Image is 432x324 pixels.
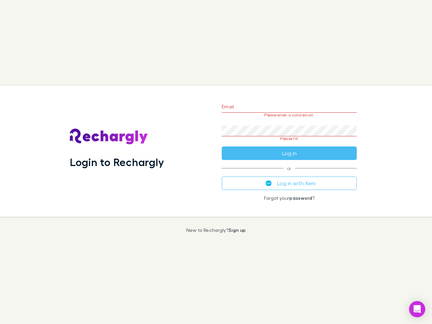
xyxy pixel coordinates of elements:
a: password [289,195,312,201]
p: Please fill [222,136,357,141]
a: Sign up [228,227,246,233]
button: Log in with Xero [222,177,357,190]
p: Forgot your ? [222,195,357,201]
p: Please enter a valid email. [222,113,357,117]
h1: Login to Rechargly [70,156,164,168]
img: Rechargly's Logo [70,129,148,145]
span: or [222,168,357,168]
button: Log in [222,146,357,160]
p: New to Rechargly? [186,227,246,233]
img: Xero's logo [266,180,272,186]
div: Open Intercom Messenger [409,301,425,317]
